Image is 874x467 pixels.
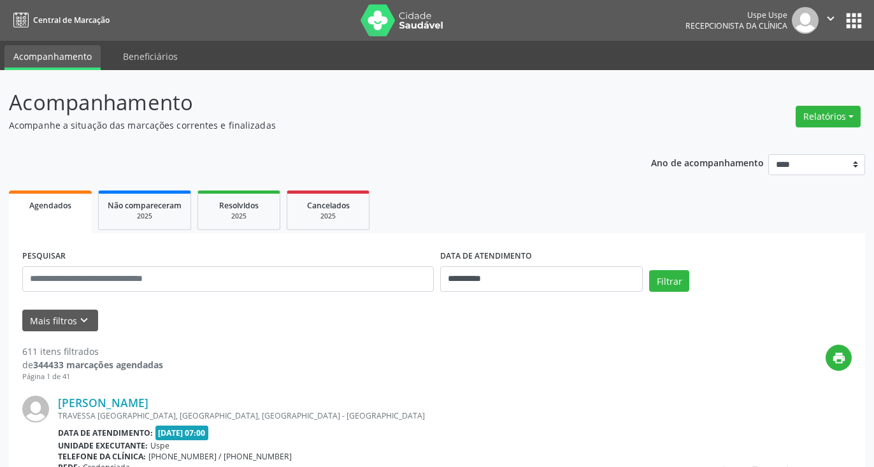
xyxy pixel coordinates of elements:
[796,106,861,127] button: Relatórios
[819,7,843,34] button: 
[4,45,101,70] a: Acompanhamento
[9,10,110,31] a: Central de Marcação
[148,451,292,462] span: [PHONE_NUMBER] / [PHONE_NUMBER]
[792,7,819,34] img: img
[58,396,148,410] a: [PERSON_NAME]
[77,313,91,327] i: keyboard_arrow_down
[108,200,182,211] span: Não compareceram
[150,440,169,451] span: Uspe
[307,200,350,211] span: Cancelados
[58,440,148,451] b: Unidade executante:
[832,351,846,365] i: print
[685,10,787,20] div: Uspe Uspe
[22,247,66,266] label: PESQUISAR
[9,119,608,132] p: Acompanhe a situação das marcações correntes e finalizadas
[22,310,98,332] button: Mais filtroskeyboard_arrow_down
[440,247,532,266] label: DATA DE ATENDIMENTO
[685,20,787,31] span: Recepcionista da clínica
[9,87,608,119] p: Acompanhamento
[58,427,153,438] b: Data de atendimento:
[22,371,163,382] div: Página 1 de 41
[114,45,187,68] a: Beneficiários
[22,358,163,371] div: de
[843,10,865,32] button: apps
[33,359,163,371] strong: 344433 marcações agendadas
[649,270,689,292] button: Filtrar
[22,345,163,358] div: 611 itens filtrados
[296,212,360,221] div: 2025
[824,11,838,25] i: 
[33,15,110,25] span: Central de Marcação
[108,212,182,221] div: 2025
[58,451,146,462] b: Telefone da clínica:
[207,212,271,221] div: 2025
[29,200,71,211] span: Agendados
[826,345,852,371] button: print
[22,396,49,422] img: img
[219,200,259,211] span: Resolvidos
[651,154,764,170] p: Ano de acompanhamento
[58,410,661,421] div: TRAVESSA [GEOGRAPHIC_DATA], [GEOGRAPHIC_DATA], [GEOGRAPHIC_DATA] - [GEOGRAPHIC_DATA]
[155,426,209,440] span: [DATE] 07:00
